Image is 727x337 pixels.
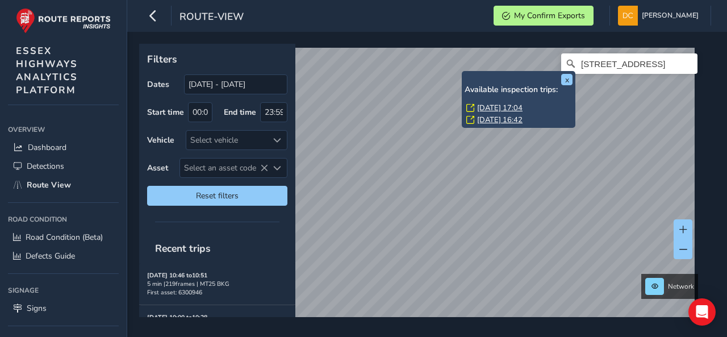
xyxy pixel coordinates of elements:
span: ESSEX HIGHWAYS ANALYTICS PLATFORM [16,44,78,97]
strong: [DATE] 10:00 to 10:28 [147,313,207,322]
span: Select an asset code [180,159,268,177]
button: x [561,74,573,85]
a: [DATE] 16:42 [477,115,523,125]
label: Dates [147,79,169,90]
img: diamond-layout [618,6,638,26]
img: rr logo [16,8,111,34]
span: First asset: 6300946 [147,288,202,297]
label: Vehicle [147,135,174,145]
button: Reset filters [147,186,287,206]
a: Road Condition (Beta) [8,228,119,247]
div: Open Intercom Messenger [688,298,716,326]
span: Dashboard [28,142,66,153]
input: Search [561,53,697,74]
span: Route View [27,180,71,190]
span: Signs [27,303,47,314]
a: [DATE] 17:04 [477,103,523,113]
a: Dashboard [8,138,119,157]
a: Signs [8,299,119,318]
strong: [DATE] 10:46 to 10:51 [147,271,207,280]
div: 5 min | 219 frames | MT25 BKG [147,280,287,288]
div: Overview [8,121,119,138]
span: Road Condition (Beta) [26,232,103,243]
span: Recent trips [147,234,219,263]
p: Filters [147,52,287,66]
span: route-view [179,10,244,26]
a: Route View [8,176,119,194]
a: Defects Guide [8,247,119,265]
div: Road Condition [8,211,119,228]
label: Start time [147,107,184,118]
label: Asset [147,163,168,173]
h6: Available inspection trips: [465,85,573,95]
canvas: Map [143,48,695,330]
button: [PERSON_NAME] [618,6,703,26]
div: Select vehicle [186,131,268,149]
span: Defects Guide [26,251,75,261]
label: End time [224,107,256,118]
span: [PERSON_NAME] [642,6,699,26]
span: My Confirm Exports [514,10,585,21]
span: Reset filters [156,190,279,201]
div: Signage [8,282,119,299]
span: Detections [27,161,64,172]
div: Select an asset code [268,159,287,177]
button: My Confirm Exports [494,6,594,26]
a: Detections [8,157,119,176]
span: Network [668,282,694,291]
